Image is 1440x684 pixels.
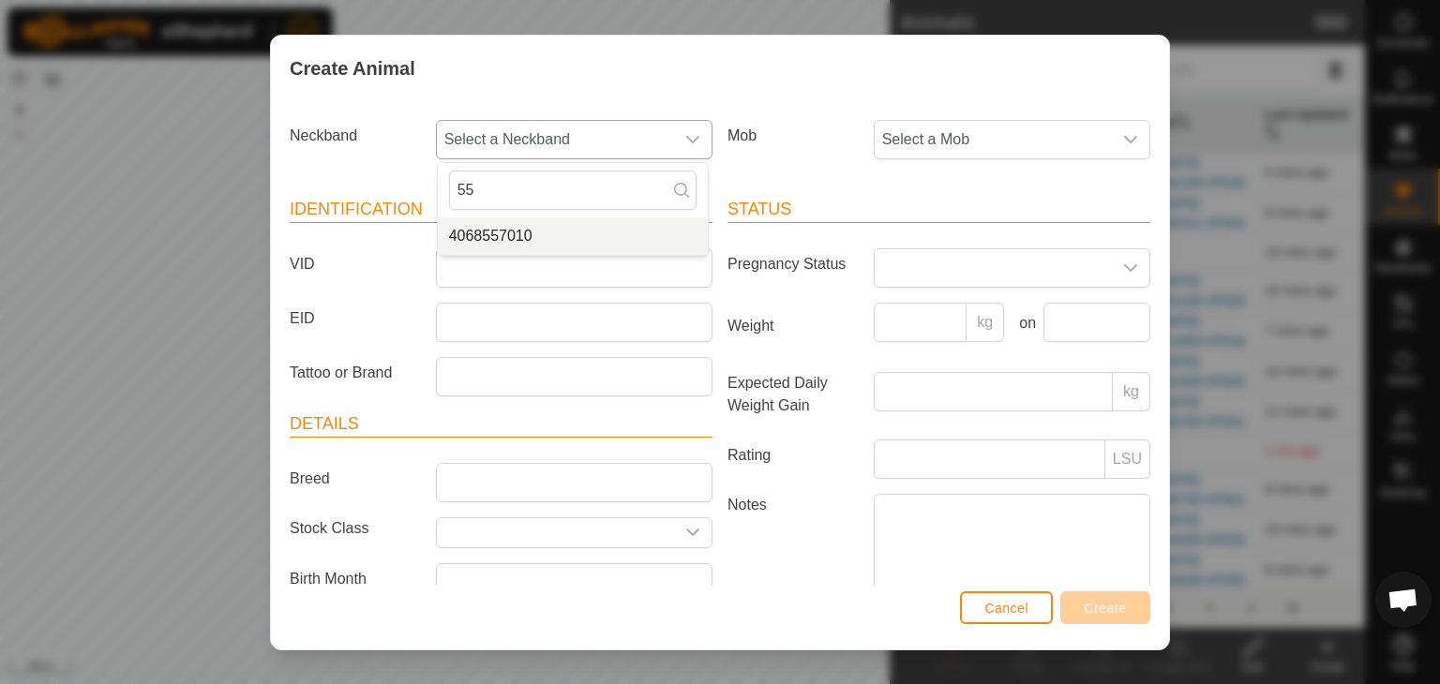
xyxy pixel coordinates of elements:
span: Create [1085,601,1127,616]
label: Breed [282,463,428,495]
header: Identification [290,197,712,223]
label: Notes [720,494,866,600]
ul: Option List [438,217,708,255]
header: Details [290,411,712,438]
span: 4068557010 [449,225,532,247]
label: Stock Class [282,517,428,541]
div: Open chat [1375,572,1432,628]
span: Select a Mob [875,121,1112,158]
label: VID [282,248,428,280]
label: Weight [720,303,866,349]
button: Create [1060,591,1150,624]
div: dropdown trigger [1112,121,1149,158]
span: Select a Neckband [437,121,674,158]
label: Rating [720,439,866,471]
label: Birth Month [282,563,428,595]
button: Cancel [960,591,1053,624]
label: on [1012,312,1036,335]
li: 4068557010 [438,217,708,255]
span: Cancel [984,601,1028,616]
label: EID [282,303,428,335]
div: dropdown trigger [1112,249,1149,287]
label: Mob [720,120,866,152]
label: Tattoo or Brand [282,357,428,389]
label: Pregnancy Status [720,248,866,280]
div: dropdown trigger [674,121,712,158]
header: Status [727,197,1150,223]
p-inputgroup-addon: kg [1113,372,1150,411]
span: Create Animal [290,54,415,82]
p-inputgroup-addon: LSU [1105,439,1150,479]
label: Expected Daily Weight Gain [720,372,866,417]
p-inputgroup-addon: kg [967,303,1004,342]
label: Neckband [282,120,428,152]
div: dropdown trigger [674,518,712,547]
